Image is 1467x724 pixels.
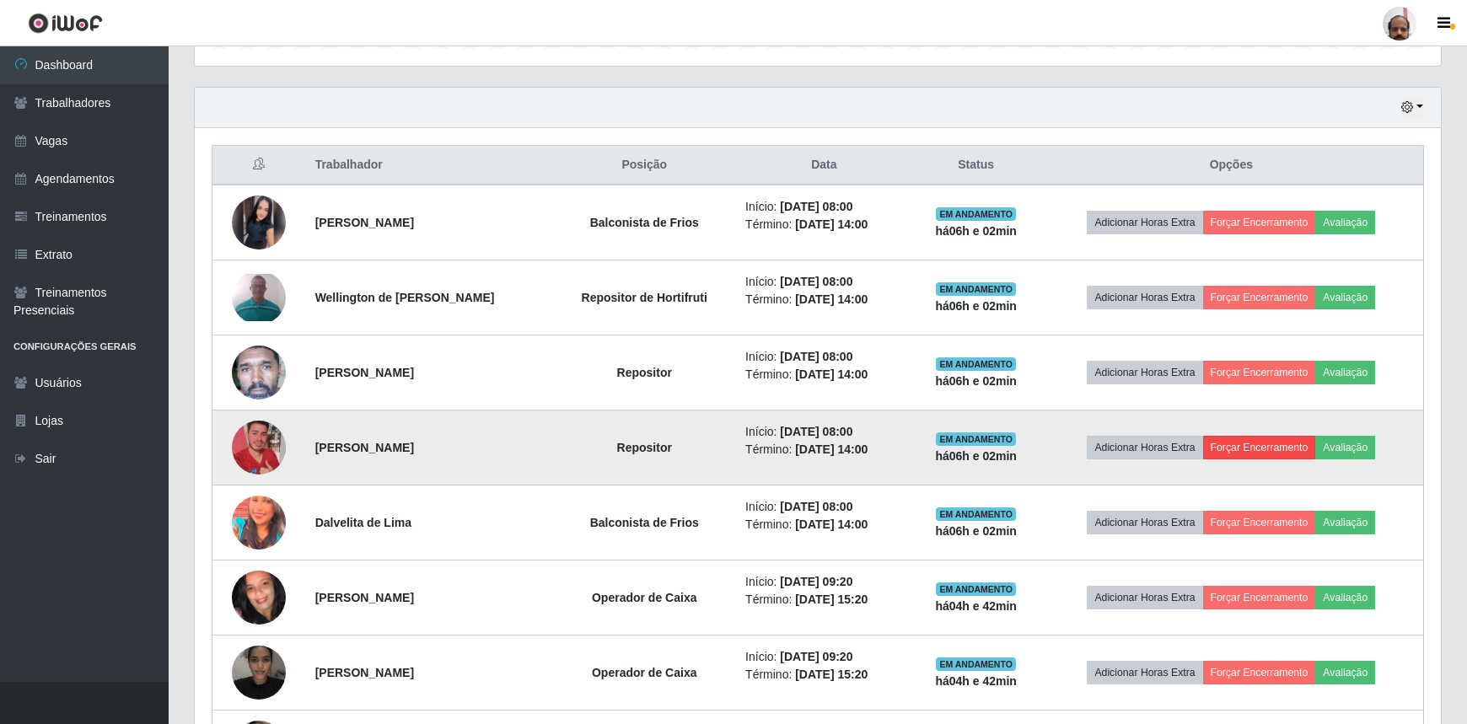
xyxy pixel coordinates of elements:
[1040,146,1424,185] th: Opções
[780,650,852,663] time: [DATE] 09:20
[1203,436,1316,459] button: Forçar Encerramento
[315,216,414,229] strong: [PERSON_NAME]
[232,400,286,496] img: 1741878920639.jpeg
[745,198,903,216] li: Início:
[795,292,868,306] time: [DATE] 14:00
[1315,586,1375,609] button: Avaliação
[780,425,852,438] time: [DATE] 08:00
[1087,586,1202,609] button: Adicionar Horas Extra
[1315,511,1375,534] button: Avaliação
[745,273,903,291] li: Início:
[1087,511,1202,534] button: Adicionar Horas Extra
[936,282,1016,296] span: EM ANDAMENTO
[232,274,286,321] img: 1724302399832.jpeg
[315,666,414,679] strong: [PERSON_NAME]
[315,591,414,604] strong: [PERSON_NAME]
[1087,361,1202,384] button: Adicionar Horas Extra
[795,593,868,606] time: [DATE] 15:20
[232,489,286,556] img: 1737380446877.jpeg
[935,374,1017,388] strong: há 06 h e 02 min
[1203,361,1316,384] button: Forçar Encerramento
[745,666,903,684] li: Término:
[232,317,286,428] img: 1672757471679.jpeg
[1315,661,1375,684] button: Avaliação
[315,441,414,454] strong: [PERSON_NAME]
[1087,286,1202,309] button: Adicionar Horas Extra
[795,217,868,231] time: [DATE] 14:00
[1203,211,1316,234] button: Forçar Encerramento
[590,516,699,529] strong: Balconista de Frios
[232,636,286,708] img: 1740074224006.jpeg
[315,291,495,304] strong: Wellington de [PERSON_NAME]
[1315,286,1375,309] button: Avaliação
[935,224,1017,238] strong: há 06 h e 02 min
[745,498,903,516] li: Início:
[592,666,697,679] strong: Operador de Caixa
[745,591,903,609] li: Término:
[935,299,1017,313] strong: há 06 h e 02 min
[735,146,913,185] th: Data
[745,423,903,441] li: Início:
[936,207,1016,221] span: EM ANDAMENTO
[1203,286,1316,309] button: Forçar Encerramento
[936,357,1016,371] span: EM ANDAMENTO
[795,367,868,381] time: [DATE] 14:00
[780,275,852,288] time: [DATE] 08:00
[28,13,103,34] img: CoreUI Logo
[936,507,1016,521] span: EM ANDAMENTO
[617,441,672,454] strong: Repositor
[315,366,414,379] strong: [PERSON_NAME]
[913,146,1040,185] th: Status
[745,216,903,233] li: Término:
[935,674,1017,688] strong: há 04 h e 42 min
[1203,586,1316,609] button: Forçar Encerramento
[553,146,735,185] th: Posição
[1087,661,1202,684] button: Adicionar Horas Extra
[780,500,852,513] time: [DATE] 08:00
[745,441,903,459] li: Término:
[745,573,903,591] li: Início:
[795,668,868,681] time: [DATE] 15:20
[745,366,903,383] li: Término:
[305,146,554,185] th: Trabalhador
[795,518,868,531] time: [DATE] 14:00
[1315,361,1375,384] button: Avaliação
[1203,511,1316,534] button: Forçar Encerramento
[232,196,286,249] img: 1749949731106.jpeg
[1315,211,1375,234] button: Avaliação
[745,291,903,308] li: Término:
[1315,436,1375,459] button: Avaliação
[936,657,1016,671] span: EM ANDAMENTO
[590,216,699,229] strong: Balconista de Frios
[745,348,903,366] li: Início:
[780,350,852,363] time: [DATE] 08:00
[935,524,1017,538] strong: há 06 h e 02 min
[592,591,697,604] strong: Operador de Caixa
[1087,211,1202,234] button: Adicionar Horas Extra
[315,516,411,529] strong: Dalvelita de Lima
[936,582,1016,596] span: EM ANDAMENTO
[745,516,903,534] li: Término:
[780,200,852,213] time: [DATE] 08:00
[745,648,903,666] li: Início:
[617,366,672,379] strong: Repositor
[1203,661,1316,684] button: Forçar Encerramento
[936,432,1016,446] span: EM ANDAMENTO
[1087,436,1202,459] button: Adicionar Horas Extra
[780,575,852,588] time: [DATE] 09:20
[582,291,707,304] strong: Repositor de Hortifruti
[232,538,286,657] img: 1701891502546.jpeg
[795,442,868,456] time: [DATE] 14:00
[935,449,1017,463] strong: há 06 h e 02 min
[935,599,1017,613] strong: há 04 h e 42 min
